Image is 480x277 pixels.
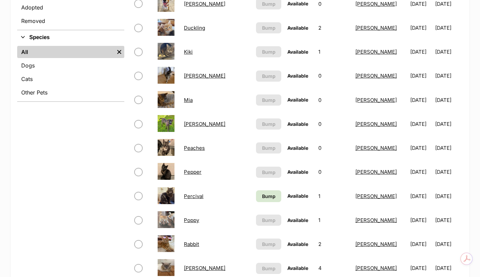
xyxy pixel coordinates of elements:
span: Bump [262,96,276,104]
span: Bump [262,144,276,151]
span: Bump [262,193,276,200]
button: Bump [256,215,281,226]
td: [DATE] [408,160,435,184]
a: [PERSON_NAME] [184,121,225,127]
a: [PERSON_NAME] [355,97,397,103]
button: Bump [256,22,281,33]
span: Available [287,49,308,55]
button: Bump [256,263,281,274]
a: [PERSON_NAME] [355,25,397,31]
a: Removed [17,15,124,27]
td: 0 [316,64,352,87]
td: [DATE] [435,112,462,136]
button: Bump [256,71,281,82]
td: [DATE] [408,232,435,256]
a: [PERSON_NAME] [355,73,397,79]
span: Available [287,97,308,103]
button: Bump [256,167,281,178]
a: [PERSON_NAME] [355,121,397,127]
td: 0 [316,136,352,160]
td: 2 [316,232,352,256]
span: Bump [262,265,276,272]
a: Adopted [17,1,124,13]
span: Bump [262,217,276,224]
a: All [17,46,114,58]
td: 0 [316,160,352,184]
td: [DATE] [435,64,462,87]
a: Other Pets [17,86,124,99]
a: [PERSON_NAME] [355,49,397,55]
a: Pepper [184,169,201,175]
td: 0 [316,112,352,136]
a: Peaches [184,145,205,151]
td: [DATE] [435,185,462,208]
td: [DATE] [408,16,435,39]
td: 2 [316,16,352,39]
a: [PERSON_NAME] [355,1,397,7]
span: Available [287,145,308,151]
a: Cats [17,73,124,85]
button: Bump [256,239,281,250]
span: Bump [262,169,276,176]
td: [DATE] [408,136,435,160]
button: Bump [256,46,281,57]
a: [PERSON_NAME] [355,193,397,199]
a: [PERSON_NAME] [355,241,397,247]
span: Available [287,265,308,271]
a: [PERSON_NAME] [184,73,225,79]
td: [DATE] [435,209,462,232]
a: [PERSON_NAME] [355,265,397,271]
td: [DATE] [435,232,462,256]
td: [DATE] [435,160,462,184]
span: Bump [262,24,276,31]
a: [PERSON_NAME] [355,217,397,223]
button: Species [17,33,124,42]
a: Duckling [184,25,205,31]
a: [PERSON_NAME] [184,1,225,7]
td: [DATE] [408,112,435,136]
td: 1 [316,185,352,208]
td: [DATE] [408,209,435,232]
td: [DATE] [408,88,435,112]
span: Available [287,241,308,247]
span: Available [287,25,308,31]
a: Remove filter [114,46,124,58]
span: Bump [262,241,276,248]
button: Bump [256,142,281,154]
button: Bump [256,94,281,106]
span: Available [287,217,308,223]
td: 1 [316,40,352,63]
a: Dogs [17,59,124,72]
td: [DATE] [435,136,462,160]
span: Available [287,73,308,79]
button: Bump [256,118,281,130]
td: 1 [316,209,352,232]
a: Rabbit [184,241,199,247]
span: Bump [262,0,276,7]
span: Available [287,1,308,6]
td: 0 [316,88,352,112]
a: Poppy [184,217,199,223]
td: [DATE] [408,64,435,87]
span: Bump [262,120,276,128]
span: Available [287,121,308,127]
td: [DATE] [408,185,435,208]
span: Available [287,169,308,175]
span: Available [287,193,308,199]
td: [DATE] [435,88,462,112]
span: Bump [262,48,276,55]
td: [DATE] [408,40,435,63]
a: Kiki [184,49,193,55]
td: [DATE] [435,16,462,39]
a: [PERSON_NAME] [355,145,397,151]
a: [PERSON_NAME] [184,265,225,271]
a: Percival [184,193,203,199]
span: Bump [262,73,276,80]
div: Species [17,45,124,101]
a: Mia [184,97,193,103]
a: [PERSON_NAME] [355,169,397,175]
a: Bump [256,190,281,202]
td: [DATE] [435,40,462,63]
